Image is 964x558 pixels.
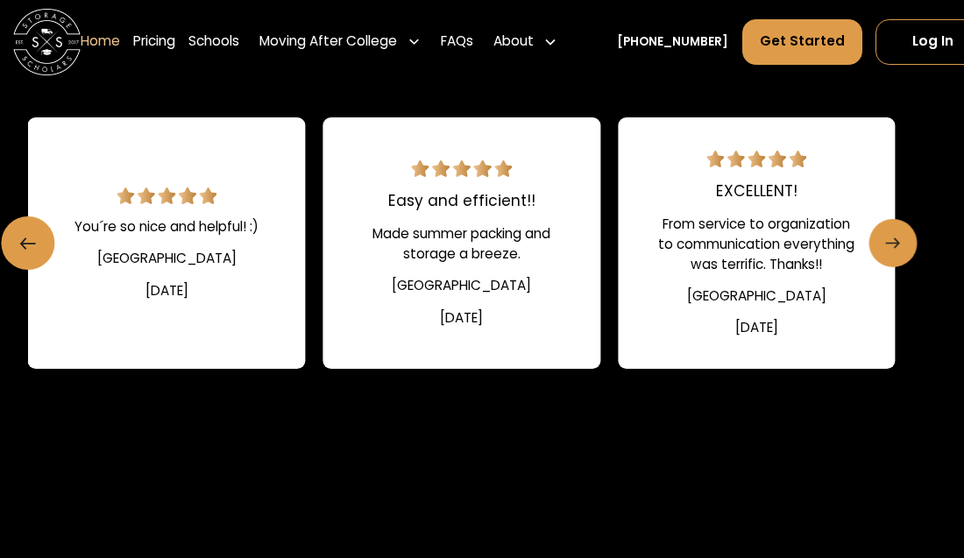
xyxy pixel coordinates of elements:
[412,160,513,177] img: 5 star review.
[117,187,217,204] img: 5 star review.
[618,117,896,369] div: 21 / 22
[441,18,473,66] a: FAQs
[493,32,534,52] div: About
[706,151,807,167] img: 5 star review.
[253,18,428,66] div: Moving After College
[323,117,600,369] a: 5 star review.Easy and efficient!!Made summer packing and storage a breeze.[GEOGRAPHIC_DATA][DATE]
[742,19,862,65] a: Get Started
[323,117,600,369] div: 20 / 22
[97,249,237,269] div: [GEOGRAPHIC_DATA]
[28,117,306,369] div: 19 / 22
[74,217,259,237] div: You´re so nice and helpful! :)
[13,9,80,75] a: home
[259,32,397,52] div: Moving After College
[617,33,728,51] a: [PHONE_NUMBER]
[388,190,535,213] div: Easy and efficient!!
[1,216,54,270] a: Previous slide
[28,117,306,369] a: 5 star review.You´re so nice and helpful! :)[GEOGRAPHIC_DATA][DATE]
[145,281,188,301] div: [DATE]
[363,224,560,265] div: Made summer packing and storage a breeze.
[658,215,855,275] div: From service to organization to communication everything was terrific. Thanks!!
[133,18,175,66] a: Pricing
[81,18,120,66] a: Home
[716,180,797,203] div: EXCELLENT!
[392,276,531,296] div: [GEOGRAPHIC_DATA]
[13,9,80,75] img: Storage Scholars main logo
[687,286,826,307] div: [GEOGRAPHIC_DATA]
[868,219,917,267] a: Next slide
[618,117,896,369] a: 5 star review.EXCELLENT!From service to organization to communication everything was terrific. Th...
[440,308,483,328] div: [DATE]
[735,318,778,338] div: [DATE]
[486,18,564,66] div: About
[188,18,239,66] a: Schools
